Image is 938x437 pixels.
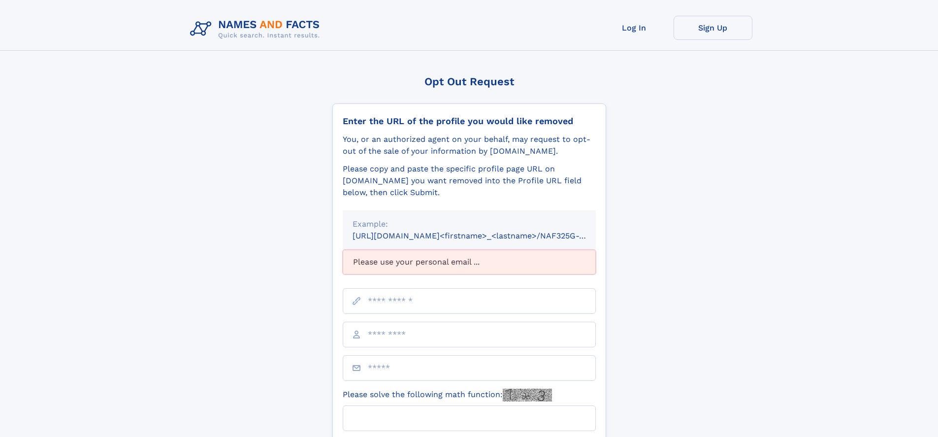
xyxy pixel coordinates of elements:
small: [URL][DOMAIN_NAME]<firstname>_<lastname>/NAF325G-xxxxxxxx [353,231,615,240]
div: Please use your personal email ... [343,250,596,274]
div: Please copy and paste the specific profile page URL on [DOMAIN_NAME] you want removed into the Pr... [343,163,596,199]
div: You, or an authorized agent on your behalf, may request to opt-out of the sale of your informatio... [343,134,596,157]
div: Example: [353,218,586,230]
img: Logo Names and Facts [186,16,328,42]
div: Opt Out Request [332,75,606,88]
a: Sign Up [674,16,752,40]
div: Enter the URL of the profile you would like removed [343,116,596,127]
a: Log In [595,16,674,40]
label: Please solve the following math function: [343,389,552,402]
